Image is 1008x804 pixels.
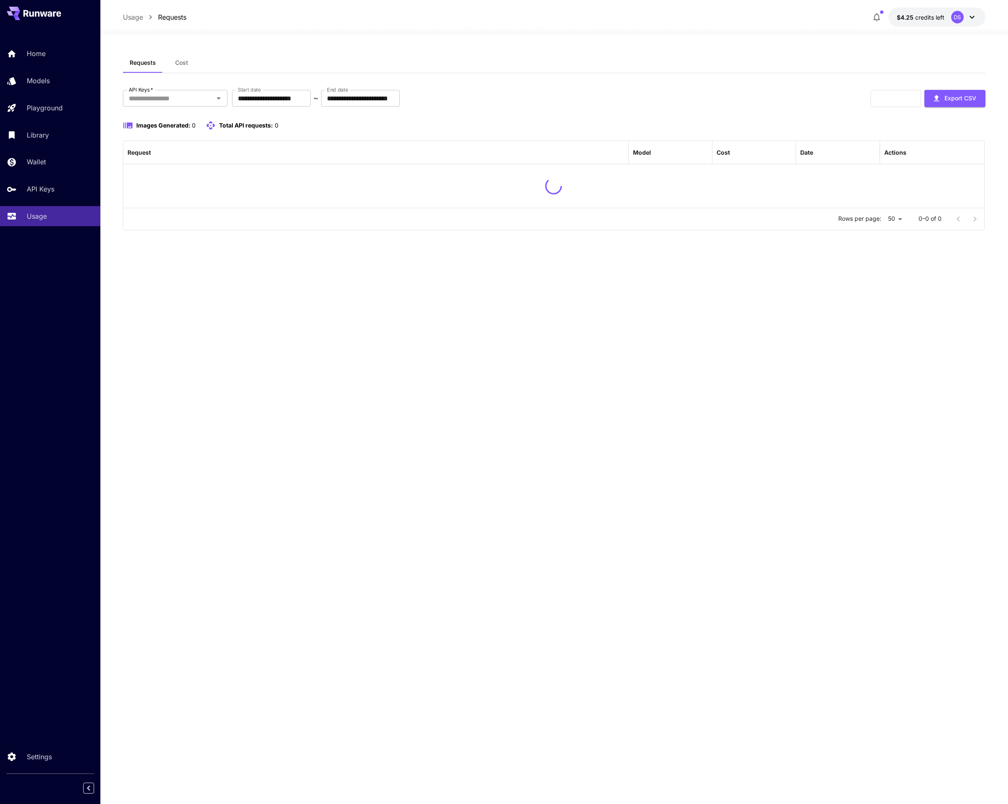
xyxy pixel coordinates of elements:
[129,86,153,93] label: API Keys
[175,59,188,66] span: Cost
[633,149,651,156] div: Model
[884,149,906,156] div: Actions
[158,12,186,22] a: Requests
[83,783,94,794] button: Collapse sidebar
[27,48,46,59] p: Home
[897,14,915,21] span: $4.25
[27,130,49,140] p: Library
[219,122,273,129] span: Total API requests:
[89,781,100,796] div: Collapse sidebar
[123,12,186,22] nav: breadcrumb
[951,11,964,23] div: DS
[27,184,54,194] p: API Keys
[897,13,944,22] div: $4.25339
[888,8,985,27] button: $4.25339DS
[27,752,52,762] p: Settings
[924,90,985,107] button: Export CSV
[838,214,881,223] p: Rows per page:
[717,149,730,156] div: Cost
[919,214,942,223] p: 0–0 of 0
[27,211,47,221] p: Usage
[275,122,278,129] span: 0
[885,213,905,225] div: 50
[123,12,143,22] a: Usage
[27,103,63,113] p: Playground
[800,149,813,156] div: Date
[238,86,261,93] label: Start date
[213,92,225,104] button: Open
[192,122,196,129] span: 0
[327,86,348,93] label: End date
[128,149,151,156] div: Request
[27,76,50,86] p: Models
[27,157,46,167] p: Wallet
[314,93,318,103] p: ~
[136,122,191,129] span: Images Generated:
[130,59,156,66] span: Requests
[915,14,944,21] span: credits left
